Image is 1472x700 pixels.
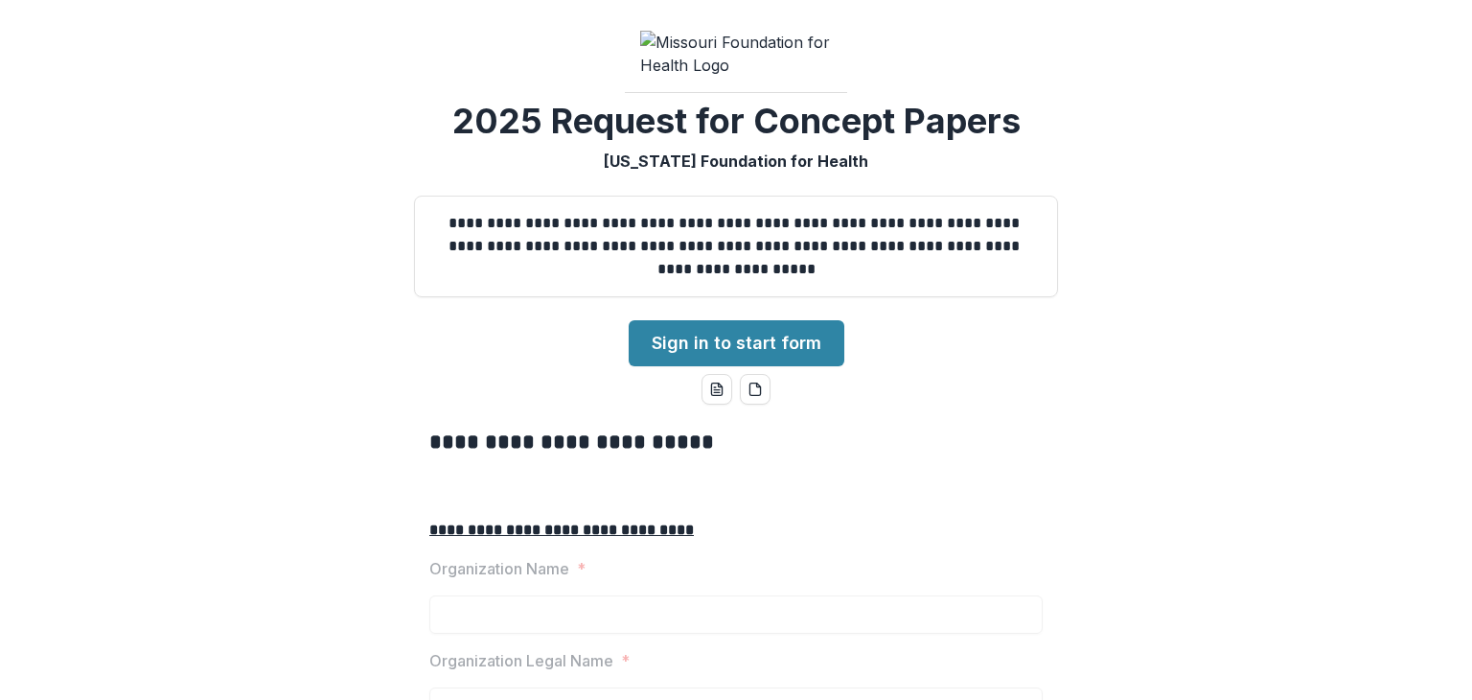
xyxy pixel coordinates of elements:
a: Sign in to start form [629,320,844,366]
img: Missouri Foundation for Health Logo [640,31,832,77]
button: pdf-download [740,374,770,405]
p: Organization Name [429,557,569,580]
button: word-download [701,374,732,405]
p: Organization Legal Name [429,649,613,672]
h2: 2025 Request for Concept Papers [452,101,1021,142]
p: [US_STATE] Foundation for Health [604,150,868,173]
